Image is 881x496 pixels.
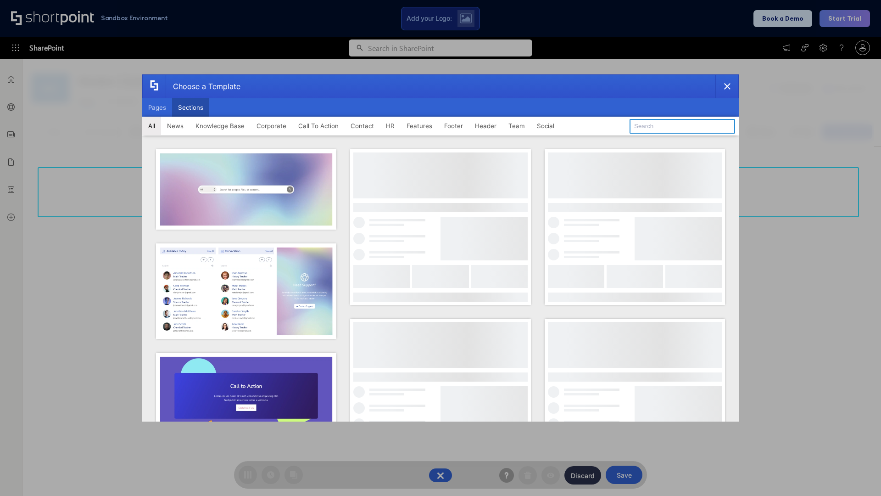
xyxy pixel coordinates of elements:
button: Features [401,117,438,135]
button: Team [502,117,531,135]
button: Header [469,117,502,135]
button: Pages [142,98,172,117]
button: All [142,117,161,135]
button: HR [380,117,401,135]
button: Sections [172,98,209,117]
iframe: Chat Widget [835,452,881,496]
div: template selector [142,74,739,422]
button: Contact [345,117,380,135]
button: Knowledge Base [190,117,251,135]
input: Search [630,119,735,134]
button: Social [531,117,560,135]
button: News [161,117,190,135]
button: Footer [438,117,469,135]
button: Call To Action [292,117,345,135]
button: Corporate [251,117,292,135]
div: Choose a Template [166,75,240,98]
